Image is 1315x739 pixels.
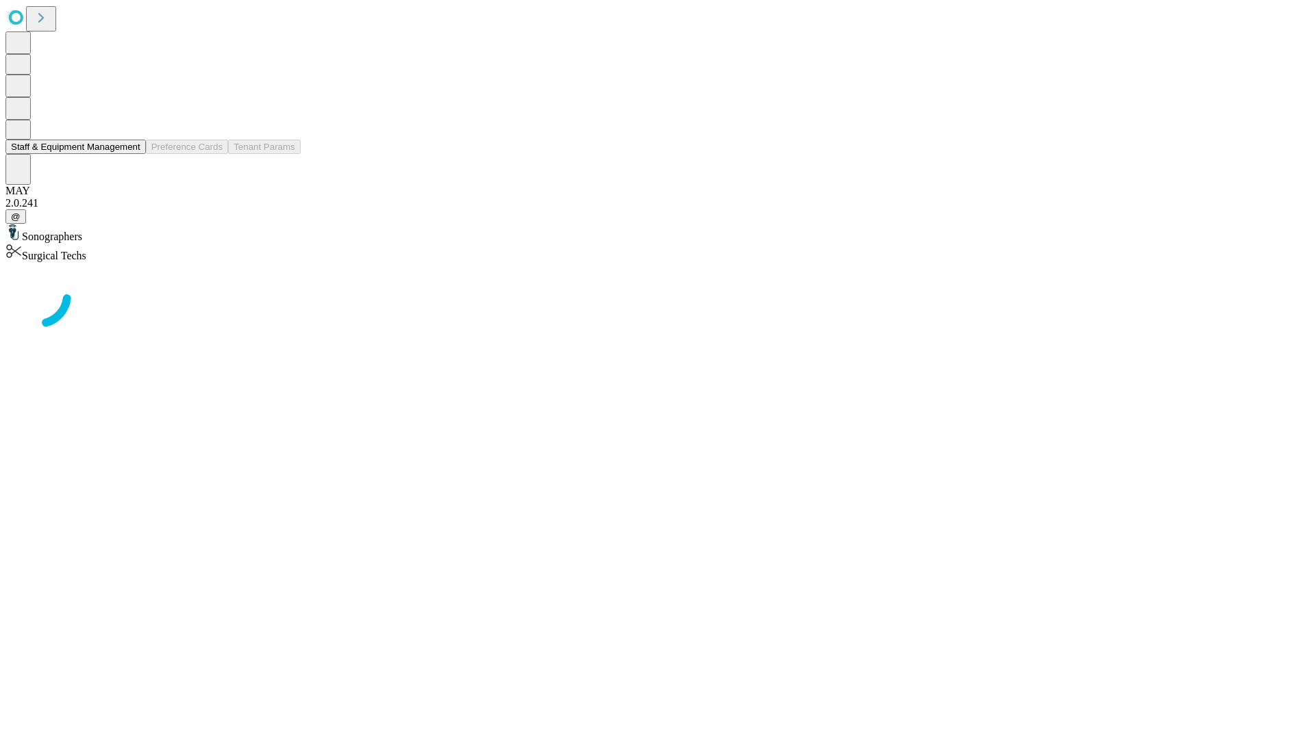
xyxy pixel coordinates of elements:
[228,140,301,154] button: Tenant Params
[5,209,26,224] button: @
[5,140,146,154] button: Staff & Equipment Management
[5,185,1310,197] div: MAY
[146,140,228,154] button: Preference Cards
[11,211,21,222] span: @
[5,243,1310,262] div: Surgical Techs
[5,224,1310,243] div: Sonographers
[5,197,1310,209] div: 2.0.241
